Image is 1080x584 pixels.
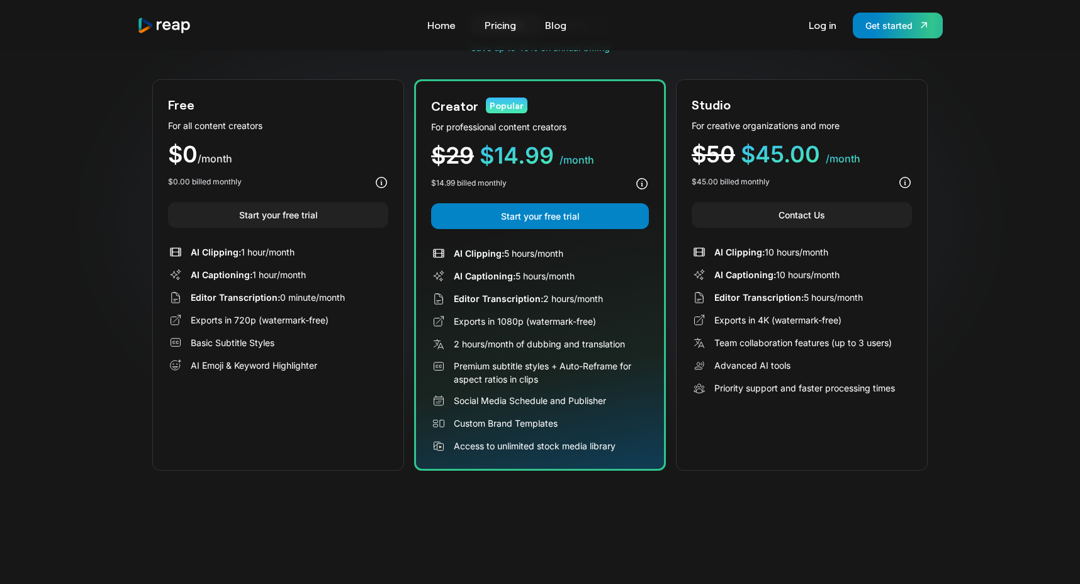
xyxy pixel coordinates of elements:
[480,142,554,169] span: $14.99
[714,359,790,372] div: Advanced AI tools
[826,152,860,165] span: /month
[454,271,515,281] span: AI Captioning:
[714,292,804,303] span: Editor Transcription:
[560,154,594,166] span: /month
[454,394,606,407] div: Social Media Schedule and Publisher
[714,269,776,280] span: AI Captioning:
[714,291,863,304] div: 5 hours/month
[692,95,731,114] div: Studio
[191,291,345,304] div: 0 minute/month
[714,268,840,281] div: 10 hours/month
[137,17,191,34] img: reap logo
[191,313,329,327] div: Exports in 720p (watermark-free)
[191,292,280,303] span: Editor Transcription:
[454,439,616,452] div: Access to unlimited stock media library
[431,120,649,133] div: For professional content creators
[714,247,765,257] span: AI Clipping:
[421,15,462,35] a: Home
[191,247,241,257] span: AI Clipping:
[191,268,306,281] div: 1 hour/month
[431,96,478,115] div: Creator
[198,152,232,165] span: /month
[137,17,191,34] a: home
[692,176,770,188] div: $45.00 billed monthly
[168,95,194,114] div: Free
[714,336,892,349] div: Team collaboration features (up to 3 users)
[714,313,841,327] div: Exports in 4K (watermark-free)
[454,247,563,260] div: 5 hours/month
[486,98,527,113] div: Popular
[692,140,735,168] span: $50
[168,119,388,132] div: For all content creators
[539,15,573,35] a: Blog
[741,140,820,168] span: $45.00
[454,337,625,351] div: 2 hours/month of dubbing and translation
[191,359,317,372] div: AI Emoji & Keyword Highlighter
[454,292,603,305] div: 2 hours/month
[168,202,388,228] a: Start your free trial
[168,176,242,188] div: $0.00 billed monthly
[478,15,522,35] a: Pricing
[454,248,504,259] span: AI Clipping:
[168,143,388,166] div: $0
[692,202,912,228] a: Contact Us
[454,359,649,386] div: Premium subtitle styles + Auto-Reframe for aspect ratios in clips
[802,15,843,35] a: Log in
[191,245,295,259] div: 1 hour/month
[431,203,649,229] a: Start your free trial
[714,245,828,259] div: 10 hours/month
[853,13,943,38] a: Get started
[191,269,252,280] span: AI Captioning:
[692,119,912,132] div: For creative organizations and more
[431,142,474,169] span: $29
[191,336,274,349] div: Basic Subtitle Styles
[865,19,913,32] div: Get started
[454,269,575,283] div: 5 hours/month
[454,293,543,304] span: Editor Transcription:
[431,177,507,189] div: $14.99 billed monthly
[714,381,895,395] div: Priority support and faster processing times
[454,417,558,430] div: Custom Brand Templates
[454,315,596,328] div: Exports in 1080p (watermark-free)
